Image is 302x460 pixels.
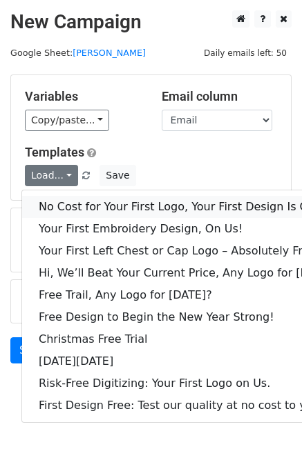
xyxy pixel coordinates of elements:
[10,48,146,58] small: Google Sheet:
[100,165,135,186] button: Save
[25,165,78,186] a: Load...
[10,10,292,34] h2: New Campaign
[162,89,278,104] h5: Email column
[25,145,84,159] a: Templates
[233,394,302,460] iframe: Chat Widget
[25,110,109,131] a: Copy/paste...
[73,48,146,58] a: [PERSON_NAME]
[10,337,56,363] a: Send
[25,89,141,104] h5: Variables
[199,48,292,58] a: Daily emails left: 50
[199,46,292,61] span: Daily emails left: 50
